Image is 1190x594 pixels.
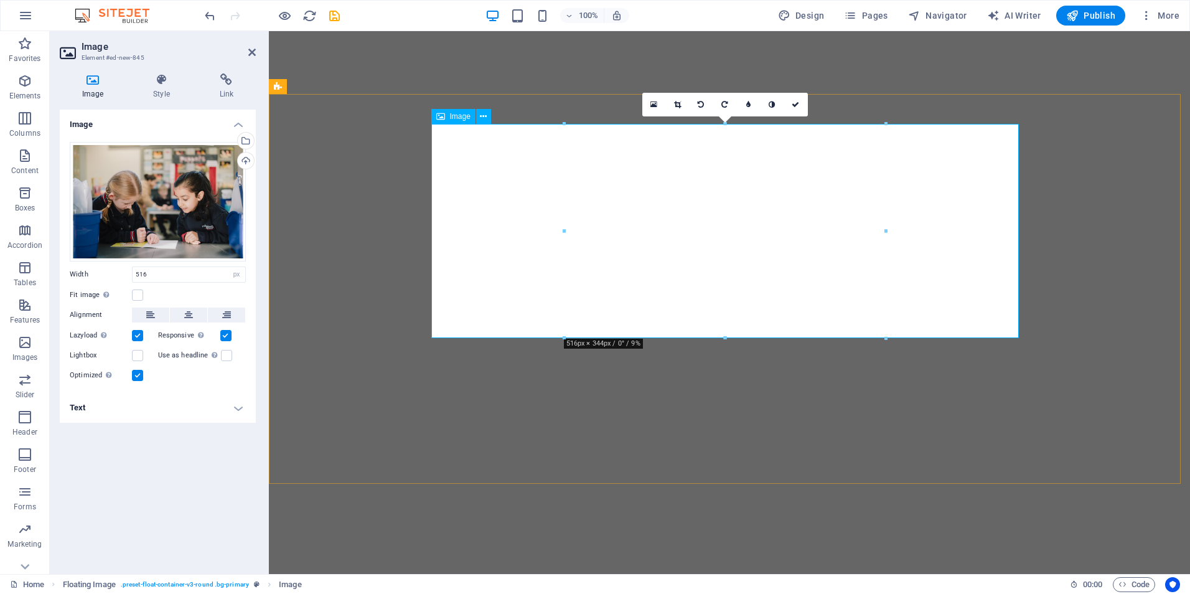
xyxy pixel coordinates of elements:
[63,577,302,592] nav: breadcrumb
[10,577,44,592] a: Click to cancel selection. Double-click to open Pages
[666,93,690,116] a: Crop mode
[327,8,342,23] button: save
[642,93,666,116] a: Select files from the file manager, stock photos, or upload file(s)
[60,110,256,132] h4: Image
[9,54,40,64] p: Favorites
[202,8,217,23] button: undo
[70,288,132,303] label: Fit image
[839,6,892,26] button: Pages
[560,8,604,23] button: 100%
[72,8,165,23] img: Editor Logo
[16,390,35,400] p: Slider
[903,6,972,26] button: Navigator
[844,9,888,22] span: Pages
[1118,577,1150,592] span: Code
[450,113,471,120] span: Image
[70,328,132,343] label: Lazyload
[70,348,132,363] label: Lightbox
[784,93,808,116] a: Confirm ( Ctrl ⏎ )
[12,352,38,362] p: Images
[9,91,41,101] p: Elements
[773,6,830,26] button: Design
[761,93,784,116] a: Greyscale
[302,8,317,23] button: reload
[14,502,36,512] p: Forms
[60,73,131,100] h4: Image
[197,73,256,100] h4: Link
[203,9,217,23] i: Undo: Change image (Ctrl+Z)
[14,464,36,474] p: Footer
[60,393,256,423] h4: Text
[10,315,40,325] p: Features
[70,308,132,323] label: Alignment
[1066,9,1115,22] span: Publish
[1092,580,1094,589] span: :
[1140,9,1179,22] span: More
[1056,6,1125,26] button: Publish
[1135,6,1184,26] button: More
[9,128,40,138] p: Columns
[7,240,42,250] p: Accordion
[254,581,260,588] i: This element is a customizable preset
[82,52,231,64] h3: Element #ed-new-845
[778,9,825,22] span: Design
[70,142,246,262] div: LLLLPakenhamSpringsPS-0043-1tmS6g6idI9AAjB0mDe8_A.jpg
[15,203,35,213] p: Boxes
[131,73,197,100] h4: Style
[12,427,37,437] p: Header
[121,577,249,592] span: . preset-float-container-v3-round .bg-primary
[158,328,220,343] label: Responsive
[908,9,967,22] span: Navigator
[70,271,132,278] label: Width
[82,41,256,52] h2: Image
[737,93,761,116] a: Blur
[690,93,713,116] a: Rotate left 90°
[7,539,42,549] p: Marketing
[63,577,116,592] span: Click to select. Double-click to edit
[713,93,737,116] a: Rotate right 90°
[579,8,599,23] h6: 100%
[1070,577,1103,592] h6: Session time
[279,577,301,592] span: Click to select. Double-click to edit
[1113,577,1155,592] button: Code
[158,348,221,363] label: Use as headline
[11,166,39,176] p: Content
[982,6,1046,26] button: AI Writer
[14,278,36,288] p: Tables
[70,368,132,383] label: Optimized
[1083,577,1102,592] span: 00 00
[987,9,1041,22] span: AI Writer
[1165,577,1180,592] button: Usercentrics
[302,9,317,23] i: Reload page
